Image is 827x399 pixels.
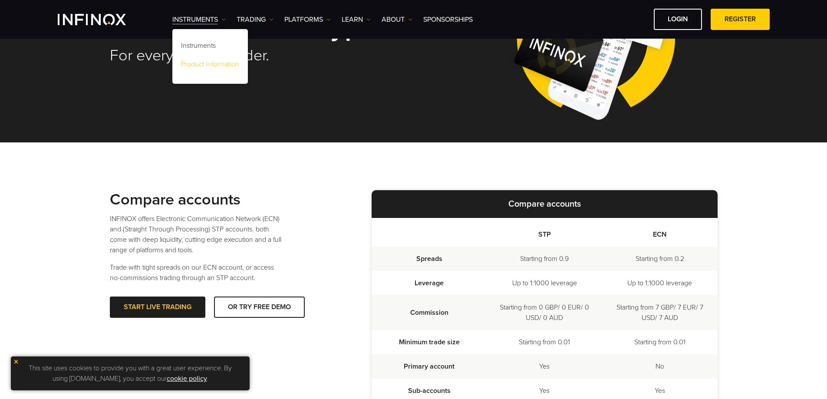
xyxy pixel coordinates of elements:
[110,214,283,255] p: INFINOX offers Electronic Communication Network (ECN) and (Straight Through Processing) STP accou...
[110,262,283,283] p: Trade with tight spreads on our ECN account, or access no-commissions trading through an STP acco...
[372,247,487,271] td: Spreads
[711,9,770,30] a: REGISTER
[372,271,487,295] td: Leverage
[602,354,718,379] td: No
[372,330,487,354] td: Minimum trade size
[508,199,581,209] strong: Compare accounts
[58,14,146,25] a: INFINOX Logo
[487,271,602,295] td: Up to 1:1000 leverage
[284,14,331,25] a: PLATFORMS
[167,374,207,383] a: cookie policy
[487,354,602,379] td: Yes
[602,330,718,354] td: Starting from 0.01
[423,14,473,25] a: SPONSORSHIPS
[13,359,19,365] img: yellow close icon
[237,14,273,25] a: TRADING
[342,14,371,25] a: Learn
[110,12,402,42] h1: Flexible
[487,295,602,330] td: Starting from 0 GBP/ 0 EUR/ 0 USD/ 0 AUD
[602,295,718,330] td: Starting from 7 GBP/ 7 EUR/ 7 USD/ 7 AUD
[110,46,402,65] h2: For every kind of trader.
[15,361,245,386] p: This site uses cookies to provide you with a great user experience. By using [DOMAIN_NAME], you a...
[372,295,487,330] td: Commission
[602,218,718,247] th: ECN
[602,247,718,271] td: Starting from 0.2
[487,247,602,271] td: Starting from 0.9
[372,354,487,379] td: Primary account
[487,330,602,354] td: Starting from 0.01
[602,271,718,295] td: Up to 1:1000 leverage
[487,218,602,247] th: STP
[110,297,205,318] a: START LIVE TRADING
[654,9,702,30] a: LOGIN
[214,297,305,318] a: OR TRY FREE DEMO
[172,14,226,25] a: Instruments
[172,38,248,56] a: Instruments
[172,56,248,75] a: Product Information
[110,190,241,209] strong: Compare accounts
[382,14,412,25] a: ABOUT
